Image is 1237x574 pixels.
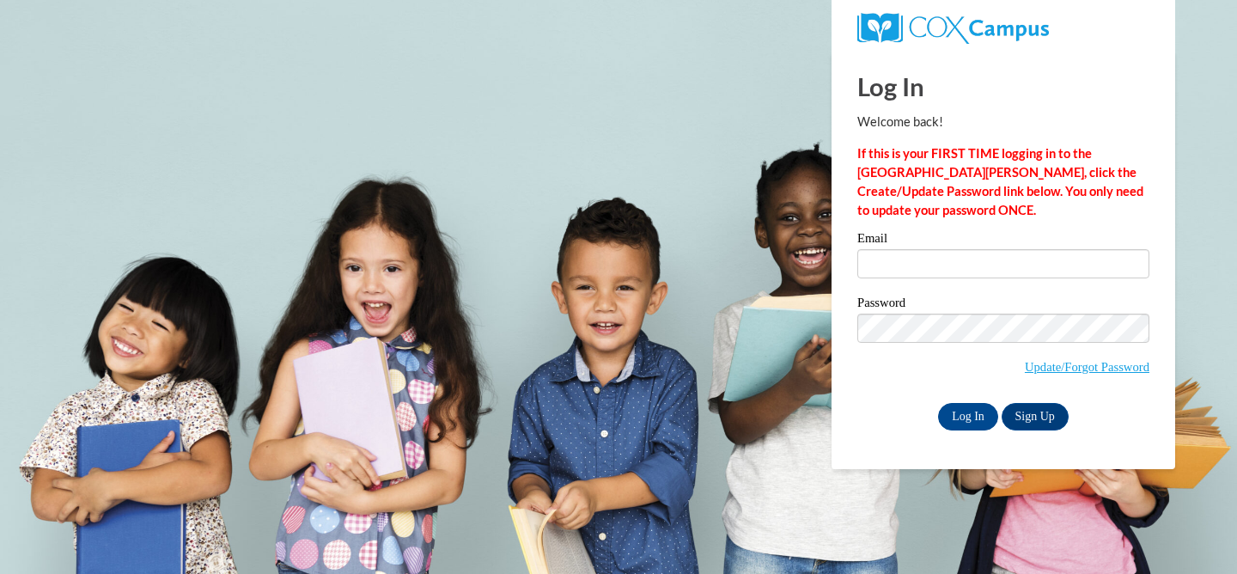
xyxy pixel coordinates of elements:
p: Welcome back! [857,113,1149,131]
h1: Log In [857,69,1149,104]
a: Sign Up [1002,403,1069,430]
img: COX Campus [857,13,1049,44]
strong: If this is your FIRST TIME logging in to the [GEOGRAPHIC_DATA][PERSON_NAME], click the Create/Upd... [857,146,1143,217]
a: Update/Forgot Password [1025,360,1149,374]
label: Email [857,232,1149,249]
label: Password [857,296,1149,314]
a: COX Campus [857,20,1049,34]
input: Log In [938,403,998,430]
